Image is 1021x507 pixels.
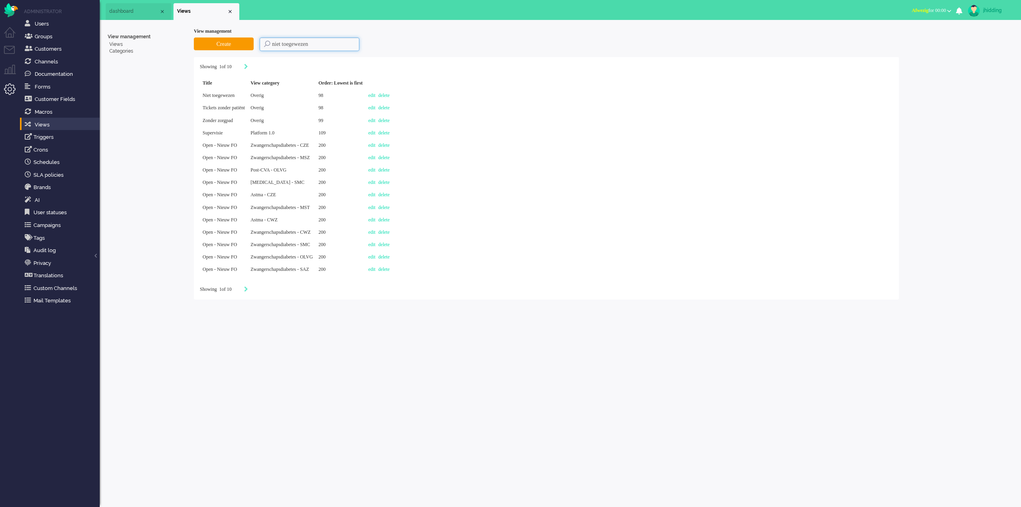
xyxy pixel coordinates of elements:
[378,93,390,98] a: delete
[4,5,18,11] a: Omnidesk
[378,180,390,185] a: delete
[108,48,187,55] a: Categories
[260,37,359,51] input: Search
[368,93,375,98] a: edit
[4,65,22,83] li: Supervisor menu
[378,229,390,235] a: delete
[203,242,237,247] span: Open - Nieuw FO
[203,130,223,136] span: Supervisie
[177,8,227,15] span: Views
[250,167,286,173] span: Post-CVA - OLVG
[173,3,239,20] li: Viewsettings
[250,254,313,260] span: Zwangerschapsdiabetes - OLVG
[250,266,309,272] span: Zwangerschapsdiabetes - SAZ
[194,37,254,50] button: Create
[24,8,100,15] li: Administrator
[109,8,159,15] span: dashboard
[318,167,325,173] span: 200
[23,19,100,28] a: Users
[35,59,58,65] span: Channels
[23,107,100,116] a: Macros
[23,284,100,292] a: Custom Channels
[912,8,928,13] span: Afwezig
[23,170,100,179] a: SLA policies
[907,5,956,16] button: Afwezigfor 00:00
[318,266,325,272] span: 200
[368,167,375,173] a: edit
[23,120,100,129] a: Views
[368,217,375,223] a: edit
[35,84,50,90] span: Forms
[318,229,325,235] span: 200
[35,46,61,52] span: Customers
[378,118,390,123] a: delete
[378,217,390,223] a: delete
[23,44,100,53] a: Customers
[23,208,100,217] a: User statuses
[983,6,1013,14] div: jhidding
[203,205,237,210] span: Open - Nieuw FO
[250,155,310,160] span: Zwangerschapsdiabetes - MSZ
[912,8,946,13] span: for 00:00
[250,242,310,247] span: Zwangerschapsdiabetes - SMC
[368,155,375,160] a: edit
[378,254,390,260] a: delete
[159,8,166,15] div: Close tab
[23,57,100,66] a: Channels
[108,34,187,39] h4: View management
[35,197,39,203] span: AI
[368,266,375,272] a: edit
[368,192,375,197] a: edit
[368,242,375,247] a: edit
[318,180,325,185] span: 200
[248,77,315,89] div: View category
[368,130,375,136] a: edit
[200,77,248,89] div: Title
[368,205,375,210] a: edit
[368,105,375,110] a: edit
[35,109,52,115] span: Macros
[250,217,278,223] span: Astma - CWZ
[23,271,100,280] a: Translations
[23,296,100,305] a: Mail Templates
[23,95,100,103] a: Customer Fields
[318,130,325,136] span: 109
[23,258,100,267] a: Privacy
[318,217,325,223] span: 200
[35,96,75,102] span: Customer Fields
[23,246,100,254] a: Audit log
[378,167,390,173] a: delete
[378,266,390,272] a: delete
[368,118,375,123] a: edit
[203,167,237,173] span: Open - Nieuw FO
[244,286,248,294] div: Next
[318,254,325,260] span: 200
[378,105,390,110] a: delete
[217,63,222,70] input: Page
[318,192,325,197] span: 200
[378,130,390,136] a: delete
[968,5,980,17] img: avatar
[203,192,237,197] span: Open - Nieuw FO
[315,77,365,89] div: Order: Lowest is first
[250,205,310,210] span: Zwangerschapsdiabetes - MST
[250,192,276,197] span: Astma - CZE
[203,217,237,223] span: Open - Nieuw FO
[194,28,899,35] div: View management
[35,34,52,39] span: Groups
[108,41,187,48] a: Views
[35,122,49,128] span: Views
[23,233,100,242] a: Tags
[203,180,237,185] span: Open - Nieuw FO
[203,266,237,272] span: Open - Nieuw FO
[368,142,375,148] a: edit
[244,63,248,71] div: Next
[250,105,264,110] span: Overig
[35,71,73,77] span: Documentation
[4,83,22,101] li: Admin menu
[106,3,171,20] li: Dashboard
[35,21,49,27] span: Users
[907,2,956,20] li: Afwezigfor 00:00
[203,142,237,148] span: Open - Nieuw FO
[378,142,390,148] a: delete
